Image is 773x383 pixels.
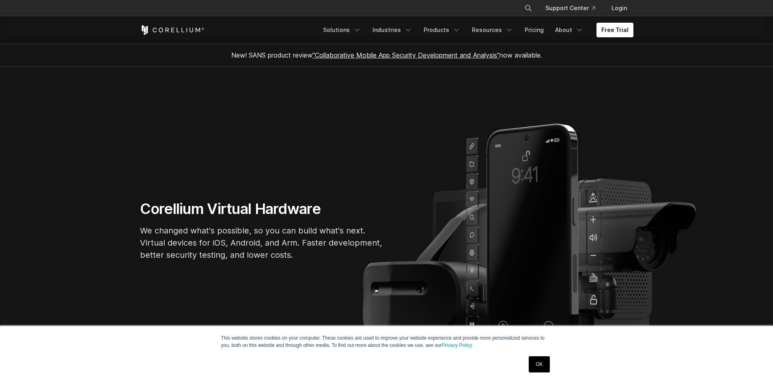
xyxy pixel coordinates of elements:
[529,356,549,372] a: OK
[550,23,588,37] a: About
[312,51,500,59] a: "Collaborative Mobile App Security Development and Analysis"
[221,334,552,349] p: This website stores cookies on your computer. These cookies are used to improve your website expe...
[605,1,633,15] a: Login
[368,23,417,37] a: Industries
[521,1,536,15] button: Search
[442,342,473,348] a: Privacy Policy.
[140,25,205,35] a: Corellium Home
[231,51,542,59] span: New! SANS product review now available.
[318,23,633,37] div: Navigation Menu
[596,23,633,37] a: Free Trial
[520,23,549,37] a: Pricing
[515,1,633,15] div: Navigation Menu
[318,23,366,37] a: Solutions
[539,1,602,15] a: Support Center
[140,200,383,218] h1: Corellium Virtual Hardware
[467,23,518,37] a: Resources
[140,225,383,261] p: We changed what's possible, so you can build what's next. Virtual devices for iOS, Android, and A...
[419,23,465,37] a: Products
